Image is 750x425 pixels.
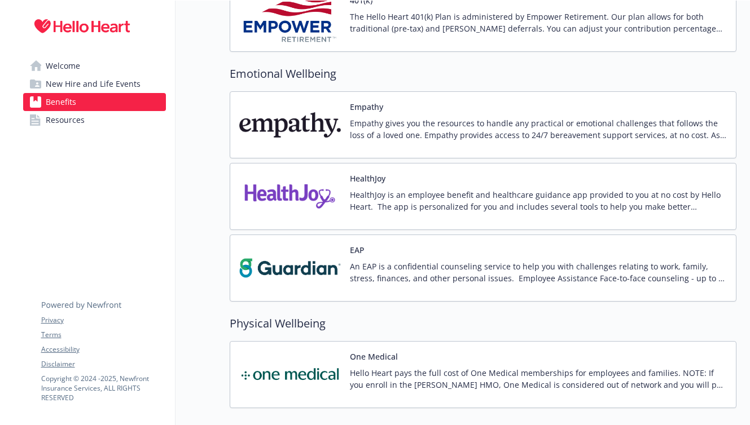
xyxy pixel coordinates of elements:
[239,172,341,220] img: HealthJoy, LLC carrier logo
[230,315,736,332] h2: Physical Wellbeing
[41,344,165,355] a: Accessibility
[23,111,166,129] a: Resources
[23,75,166,93] a: New Hire and Life Events
[350,351,398,362] button: One Medical
[350,117,727,141] p: Empathy gives you the resources to handle any practical or emotional challenges that follows the ...
[350,172,385,184] button: HealthJoy
[23,57,166,75] a: Welcome
[239,351,341,399] img: One Medical carrier logo
[230,65,736,82] h2: Emotional Wellbeing
[41,359,165,369] a: Disclaimer
[239,244,341,292] img: Guardian carrier logo
[239,101,341,149] img: Empathy carrier logo
[350,189,727,213] p: HealthJoy is an employee benefit and healthcare guidance app provided to you at no cost by Hello ...
[350,367,727,391] p: Hello Heart pays the full cost of One Medical memberships for employees and families. NOTE: If yo...
[23,93,166,111] a: Benefits
[350,11,727,34] p: The Hello Heart 401(k) Plan is administered by Empower Retirement. Our plan allows for both tradi...
[41,374,165,402] p: Copyright © 2024 - 2025 , Newfront Insurance Services, ALL RIGHTS RESERVED
[46,93,76,111] span: Benefits
[46,111,85,129] span: Resources
[350,244,365,256] button: EAP
[41,330,165,340] a: Terms
[46,57,80,75] span: Welcome
[41,315,165,325] a: Privacy
[350,260,727,284] p: An EAP is a confidential counseling service to help you with challenges relating to work, family,...
[46,75,141,93] span: New Hire and Life Events
[350,101,383,113] button: Empathy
